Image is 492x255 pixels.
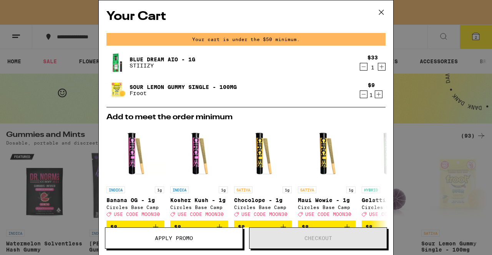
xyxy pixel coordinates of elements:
[298,220,356,234] button: Add to bag
[305,212,351,217] span: USE CODE MOON30
[106,125,164,220] a: Open page for Banana OG - 1g from Circles Base Camp
[238,224,245,230] span: $8
[302,224,309,230] span: $8
[170,125,228,183] img: Circles Base Camp - Kosher Kush - 1g
[106,114,386,121] h2: Add to meet the order minimum
[110,224,117,230] span: $8
[298,205,356,210] div: Circles Base Camp
[362,186,380,193] p: HYBRID
[5,5,55,12] span: Hi. Need any help?
[155,186,164,193] p: 1g
[367,54,378,61] div: $33
[170,205,228,210] div: Circles Base Camp
[130,63,195,69] p: STIIIZY
[155,235,193,241] span: Apply Promo
[375,90,382,98] button: Increment
[234,125,292,220] a: Open page for Chocolope - 1g from Circles Base Camp
[106,52,128,73] img: Blue Dream AIO - 1g
[362,197,419,203] p: Gelatti - 1g
[106,197,164,203] p: Banana OG - 1g
[367,64,378,71] div: 1
[106,220,164,234] button: Add to bag
[369,212,415,217] span: USE CODE MOON30
[368,92,375,98] div: 1
[234,125,292,183] img: Circles Base Camp - Chocolope - 1g
[130,84,237,90] a: Sour Lemon Gummy Single - 100mg
[106,82,128,99] img: Sour Lemon Gummy Single - 100mg
[368,82,375,88] div: $9
[106,125,164,183] img: Circles Base Camp - Banana OG - 1g
[178,212,224,217] span: USE CODE MOON30
[170,125,228,220] a: Open page for Kosher Kush - 1g from Circles Base Camp
[114,212,160,217] span: USE CODE MOON30
[174,224,181,230] span: $8
[130,56,195,63] a: Blue Dream AIO - 1g
[366,224,372,230] span: $8
[170,220,228,234] button: Add to bag
[170,197,228,203] p: Kosher Kush - 1g
[378,63,386,71] button: Increment
[106,33,386,46] div: Your cart is under the $50 minimum.
[234,205,292,210] div: Circles Base Camp
[362,220,419,234] button: Add to bag
[298,125,356,220] a: Open page for Maui Wowie - 1g from Circles Base Camp
[346,186,356,193] p: 1g
[234,220,292,234] button: Add to bag
[298,125,356,183] img: Circles Base Camp - Maui Wowie - 1g
[362,125,419,183] img: Circles Base Camp - Gelatti - 1g
[106,205,164,210] div: Circles Base Camp
[249,227,387,249] button: Checkout
[283,186,292,193] p: 1g
[241,212,288,217] span: USE CODE MOON30
[105,227,243,249] button: Apply Promo
[234,197,292,203] p: Chocolope - 1g
[298,197,356,203] p: Maui Wowie - 1g
[130,90,237,96] p: Froot
[106,8,386,25] h2: Your Cart
[170,186,189,193] p: INDICA
[234,186,253,193] p: SATIVA
[362,125,419,220] a: Open page for Gelatti - 1g from Circles Base Camp
[360,63,367,71] button: Decrement
[298,186,316,193] p: SATIVA
[304,235,332,241] span: Checkout
[219,186,228,193] p: 1g
[360,90,367,98] button: Decrement
[362,205,419,210] div: Circles Base Camp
